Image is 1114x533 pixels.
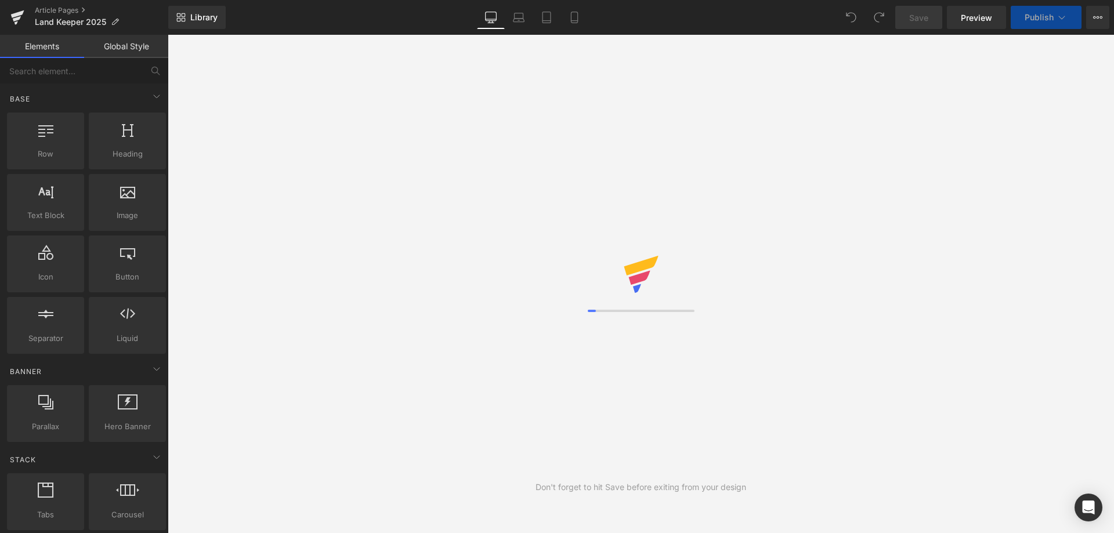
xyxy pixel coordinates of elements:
span: Stack [9,454,37,465]
span: Tabs [10,509,81,521]
button: More [1086,6,1109,29]
span: Liquid [92,332,162,345]
span: Icon [10,271,81,283]
span: Publish [1025,13,1054,22]
span: Row [10,148,81,160]
span: Carousel [92,509,162,521]
span: Banner [9,366,43,377]
a: Article Pages [35,6,168,15]
span: Button [92,271,162,283]
a: Preview [947,6,1006,29]
button: Publish [1011,6,1082,29]
span: Heading [92,148,162,160]
a: Global Style [84,35,168,58]
span: Parallax [10,420,81,433]
div: Open Intercom Messenger [1075,494,1102,521]
a: Laptop [505,6,533,29]
span: Text Block [10,209,81,222]
a: New Library [168,6,226,29]
span: Land Keeper 2025 [35,17,106,27]
span: Image [92,209,162,222]
span: Preview [961,12,992,24]
div: Don't forget to hit Save before exiting from your design [536,481,746,494]
span: Base [9,93,31,104]
a: Desktop [477,6,505,29]
span: Separator [10,332,81,345]
button: Redo [867,6,891,29]
span: Save [909,12,928,24]
span: Hero Banner [92,420,162,433]
button: Undo [840,6,863,29]
a: Tablet [533,6,560,29]
a: Mobile [560,6,588,29]
span: Library [190,12,218,23]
